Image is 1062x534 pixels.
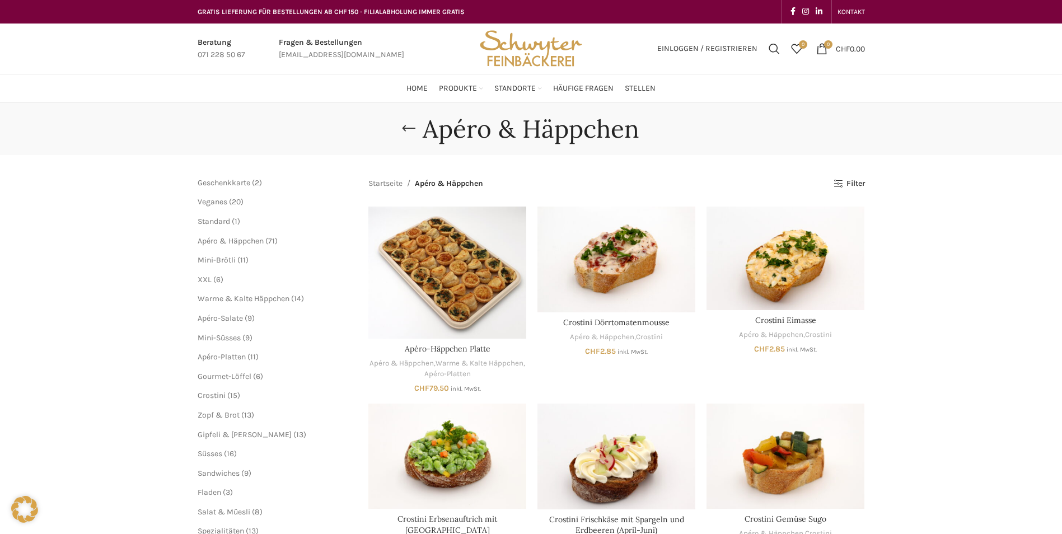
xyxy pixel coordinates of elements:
[537,332,695,343] div: ,
[657,45,757,53] span: Einloggen / Registrieren
[812,4,826,20] a: Linkedin social link
[625,77,656,100] a: Stellen
[198,469,240,478] a: Sandwiches
[198,275,212,284] a: XXL
[268,236,275,246] span: 71
[570,332,634,343] a: Apéro & Häppchen
[240,255,246,265] span: 11
[763,38,785,60] a: Suchen
[198,333,241,343] a: Mini-Süsses
[198,294,289,303] span: Warme & Kalte Häppchen
[494,77,542,100] a: Standorte
[834,179,864,189] a: Filter
[476,24,586,74] img: Bäckerei Schwyter
[537,207,695,312] a: Crostini Dörrtomatenmousse
[247,313,252,323] span: 9
[198,313,243,323] a: Apéro-Salate
[553,83,614,94] span: Häufige Fragen
[836,44,865,53] bdi: 0.00
[192,77,871,100] div: Main navigation
[294,294,301,303] span: 14
[368,177,403,190] a: Startseite
[537,404,695,509] a: Crostini Frischkäse mit Spargeln und Erdbeeren (April-Juni)
[424,369,471,380] a: Apéro-Platten
[245,333,250,343] span: 9
[198,236,264,246] a: Apéro & Häppchen
[255,178,259,188] span: 2
[368,207,526,339] a: Apéro-Häppchen Platte
[617,348,648,355] small: inkl. MwSt.
[368,358,526,379] div: , ,
[494,83,536,94] span: Standorte
[198,178,250,188] a: Geschenkkarte
[198,488,221,497] a: Fladen
[198,255,236,265] span: Mini-Brötli
[198,449,222,458] a: Süsses
[585,346,616,356] bdi: 2.85
[439,83,477,94] span: Produkte
[296,430,303,439] span: 13
[636,332,663,343] a: Crostini
[395,118,423,140] a: Go back
[707,330,864,340] div: ,
[799,4,812,20] a: Instagram social link
[787,346,817,353] small: inkl. MwSt.
[739,330,803,340] a: Apéro & Häppchen
[799,40,807,49] span: 0
[625,83,656,94] span: Stellen
[198,430,292,439] span: Gipfeli & [PERSON_NAME]
[368,404,526,509] a: Crostini Erbsenauftrich mit Philadelphia
[369,358,434,369] a: Apéro & Häppchen
[836,44,850,53] span: CHF
[563,317,670,327] a: Crostini Dörrtomatenmousse
[244,469,249,478] span: 9
[745,514,826,524] a: Crostini Gemüse Sugo
[754,344,785,354] bdi: 2.85
[226,488,230,497] span: 3
[405,344,490,354] a: Apéro-Häppchen Platte
[198,410,240,420] a: Zopf & Brot
[368,177,483,190] nav: Breadcrumb
[244,410,251,420] span: 13
[838,8,865,16] span: KONTAKT
[216,275,221,284] span: 6
[255,507,260,517] span: 8
[439,77,483,100] a: Produkte
[198,507,250,517] span: Salat & Müesli
[832,1,871,23] div: Secondary navigation
[423,114,639,144] h1: Apéro & Häppchen
[451,385,481,392] small: inkl. MwSt.
[824,40,832,49] span: 0
[198,197,227,207] a: Veganes
[436,358,523,369] a: Warme & Kalte Häppchen
[235,217,237,226] span: 1
[652,38,763,60] a: Einloggen / Registrieren
[414,383,449,393] bdi: 79.50
[811,38,871,60] a: 0 CHF0.00
[198,372,251,381] a: Gourmet-Löffel
[707,207,864,310] a: Crostini Eimasse
[230,391,237,400] span: 15
[785,38,808,60] a: 0
[553,77,614,100] a: Häufige Fragen
[754,344,769,354] span: CHF
[785,38,808,60] div: Meine Wunschliste
[232,197,241,207] span: 20
[279,36,404,62] a: Infobox link
[198,391,226,400] span: Crostini
[585,346,600,356] span: CHF
[198,217,230,226] a: Standard
[787,4,799,20] a: Facebook social link
[838,1,865,23] a: KONTAKT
